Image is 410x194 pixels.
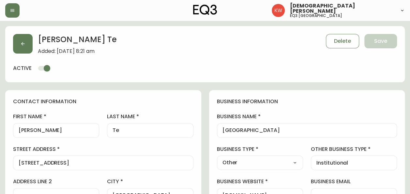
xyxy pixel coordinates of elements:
label: address line 2 [13,178,99,185]
h5: eq3 [GEOGRAPHIC_DATA] [290,14,342,18]
h4: business information [217,98,397,105]
button: Delete [326,34,359,48]
label: business type [217,146,303,153]
label: last name [107,113,193,120]
label: business website [217,178,303,185]
label: business email [311,178,397,185]
span: [DEMOGRAPHIC_DATA][PERSON_NAME] [290,3,394,14]
label: business name [217,113,397,120]
label: first name [13,113,99,120]
span: Added: [DATE] 8:21 am [38,48,117,54]
h4: active [13,65,32,72]
h2: [PERSON_NAME] Te [38,34,117,48]
img: logo [193,5,217,15]
label: street address [13,146,193,153]
img: f33162b67396b0982c40ce2a87247151 [272,4,285,17]
label: other business type [311,146,397,153]
label: city [107,178,193,185]
h4: contact information [13,98,193,105]
span: Delete [334,38,351,45]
